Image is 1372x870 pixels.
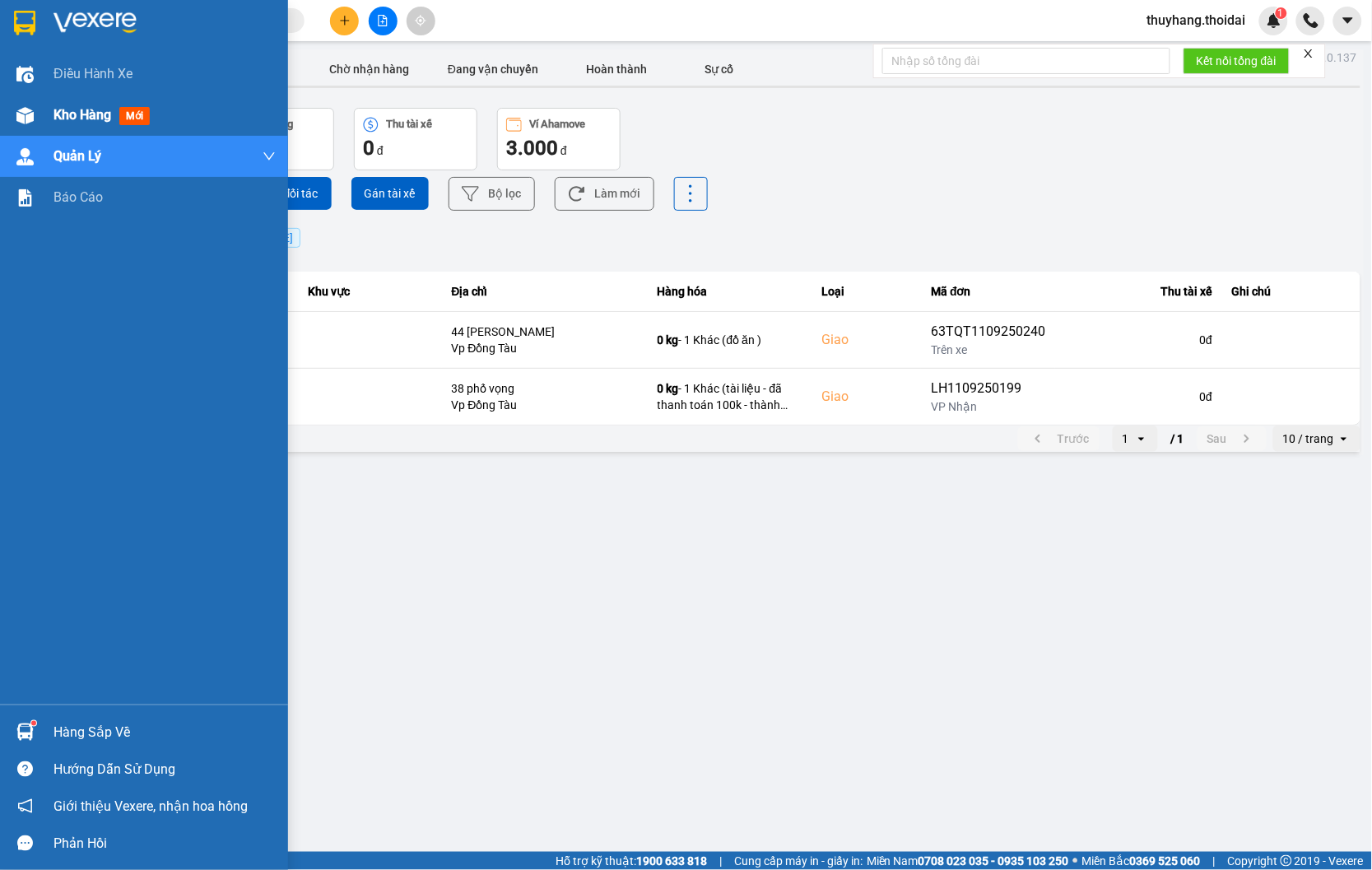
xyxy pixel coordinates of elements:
[822,330,912,350] div: Giao
[17,835,33,851] span: message
[1333,7,1362,35] button: caret-down
[449,177,535,211] button: Bộ lọc
[53,63,133,84] span: Điều hành xe
[1337,432,1351,445] svg: open
[1281,855,1292,867] span: copyright
[931,342,1045,358] div: Trên xe
[1213,852,1216,870] span: |
[442,272,648,312] th: Địa chỉ
[506,135,612,161] div: đ
[636,854,707,868] strong: 1900 633 818
[530,119,586,130] div: Ví Ahamove
[882,48,1170,74] input: Nhập số tổng đài
[16,148,34,165] img: warehouse-icon
[16,723,34,741] img: warehouse-icon
[658,380,802,413] div: - 1 Khác (tài liệu - đã thanh toán 100k - thành trung chuyển nhận )
[1278,7,1284,19] span: 1
[14,11,35,35] img: logo-vxr
[658,332,802,348] div: - 1 Khác (đồ ăn )
[1082,852,1201,870] span: Miền Bắc
[1341,13,1356,28] span: caret-down
[119,107,150,125] span: mới
[555,177,654,211] button: Làm mới
[931,398,1045,415] div: VP Nhận
[17,761,33,777] span: question-circle
[363,137,374,160] span: 0
[387,119,433,130] div: Thu tài xế
[734,852,863,870] span: Cung cấp máy in - giấy in:
[330,7,359,35] button: plus
[1130,854,1201,868] strong: 0369 525 060
[1198,426,1267,451] button: next page. current page 1 / 1
[1134,10,1259,30] span: thuyhang.thoidai
[1276,7,1287,19] sup: 1
[363,135,468,161] div: đ
[1267,13,1281,28] img: icon-new-feature
[658,333,679,347] span: 0 kg
[555,53,678,86] button: Hoàn thành
[1336,430,1337,447] input: Selected 10 / trang.
[377,15,388,26] span: file-add
[1303,48,1314,59] span: close
[1222,272,1360,312] th: Ghi chú
[452,380,638,397] div: 38 phố vọng
[16,66,34,83] img: warehouse-icon
[369,7,398,35] button: file-add
[415,15,426,26] span: aim
[1123,430,1129,447] div: 1
[919,854,1069,868] strong: 0708 023 035 - 0935 103 250
[339,15,351,26] span: plus
[658,382,679,395] span: 0 kg
[308,53,431,86] button: Chờ nhận hàng
[1304,13,1319,28] img: phone-icon
[53,187,103,207] span: Báo cáo
[1065,388,1212,405] div: 0 đ
[53,720,276,745] div: Hàng sắp về
[497,108,621,170] button: Ví Ahamove3.000 đ
[452,397,638,413] div: Vp Đồng Tàu
[53,107,111,123] span: Kho hàng
[16,189,34,207] img: solution-icon
[31,721,36,726] sup: 1
[921,272,1055,312] th: Mã đơn
[1135,432,1148,445] svg: open
[351,177,429,210] button: Gán tài xế
[506,137,558,160] span: 3.000
[556,852,707,870] span: Hỗ trợ kỹ thuật:
[1073,858,1078,864] span: ⚪️
[1171,429,1184,449] span: / 1
[1065,281,1212,301] div: Thu tài xế
[365,185,416,202] span: Gán tài xế
[1300,49,1357,66] div: ver: 0.0.137
[648,272,812,312] th: Hàng hóa
[354,108,477,170] button: Thu tài xế0 đ
[1283,430,1334,447] div: 10 / trang
[1197,52,1277,70] span: Kết nối tổng đài
[1065,332,1212,348] div: 0 đ
[452,340,638,356] div: Vp Đồng Tàu
[931,322,1045,342] div: 63TQT1109250240
[16,107,34,124] img: warehouse-icon
[719,852,722,870] span: |
[53,831,276,856] div: Phản hồi
[407,7,435,35] button: aim
[822,387,912,407] div: Giao
[263,150,276,163] span: down
[1184,48,1290,74] button: Kết nối tổng đài
[931,379,1045,398] div: LH1109250199
[431,53,555,86] button: Đang vận chuyển
[678,53,760,86] button: Sự cố
[53,796,248,816] span: Giới thiệu Vexere, nhận hoa hồng
[812,272,922,312] th: Loại
[53,146,101,166] span: Quản Lý
[53,757,276,782] div: Hướng dẫn sử dụng
[1018,426,1100,451] button: previous page. current page 1 / 1
[17,798,33,814] span: notification
[298,272,442,312] th: Khu vực
[452,323,638,340] div: 44 [PERSON_NAME]
[867,852,1069,870] span: Miền Nam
